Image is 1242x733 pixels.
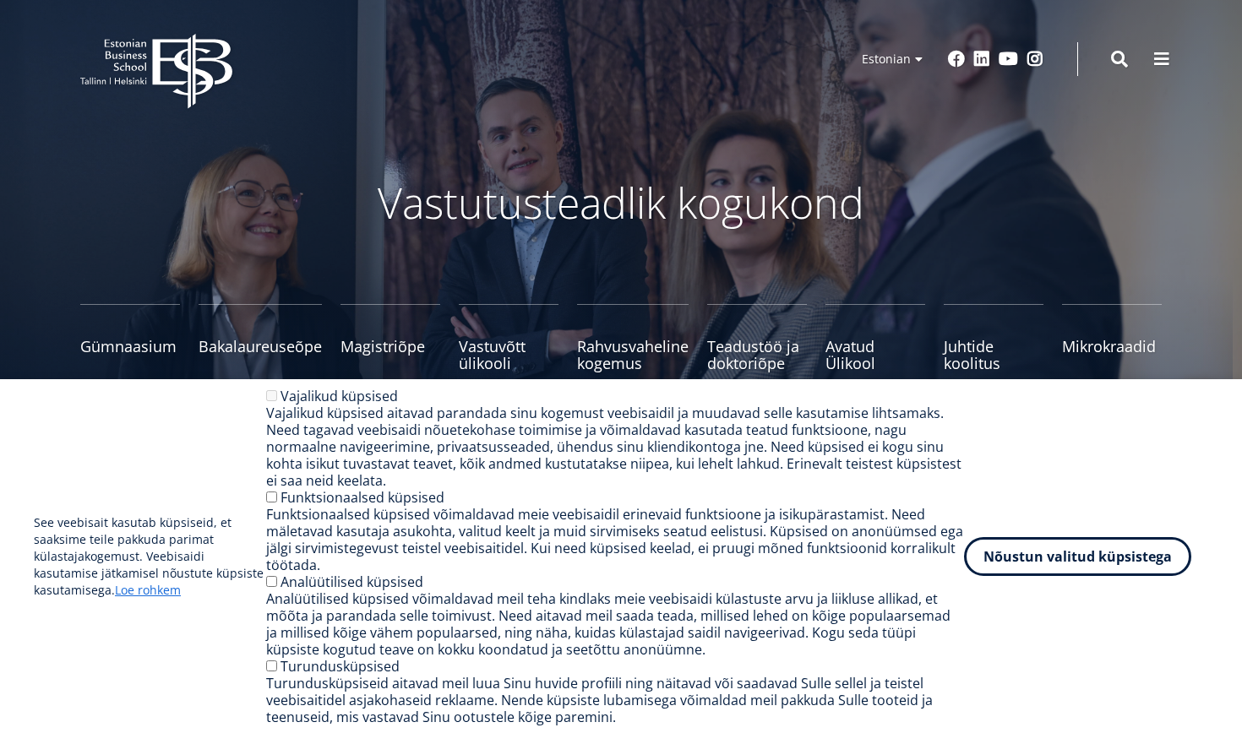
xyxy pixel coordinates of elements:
[707,304,807,372] a: Teadustöö ja doktoriõpe
[825,338,925,372] span: Avatud Ülikool
[340,304,440,372] a: Magistriõpe
[707,338,807,372] span: Teadustöö ja doktoriõpe
[80,304,180,372] a: Gümnaasium
[948,51,965,68] a: Facebook
[577,304,689,372] a: Rahvusvaheline kogemus
[1027,51,1043,68] a: Instagram
[340,338,440,355] span: Magistriõpe
[199,304,322,372] a: Bakalaureuseõpe
[266,675,964,725] div: Turundusküpsiseid aitavad meil luua Sinu huvide profiili ning näitavad või saadavad Sulle sellel ...
[115,582,181,599] a: Loe rohkem
[964,537,1191,576] button: Nõustun valitud küpsistega
[80,338,180,355] span: Gümnaasium
[459,304,558,372] a: Vastuvõtt ülikooli
[266,506,964,573] div: Funktsionaalsed küpsised võimaldavad meie veebisaidil erinevaid funktsioone ja isikupärastamist. ...
[577,338,689,372] span: Rahvusvaheline kogemus
[199,338,322,355] span: Bakalaureuseõpe
[173,177,1069,228] p: Vastutusteadlik kogukond
[281,387,398,405] label: Vajalikud küpsised
[281,573,423,591] label: Analüütilised küpsised
[944,338,1043,372] span: Juhtide koolitus
[999,51,1018,68] a: Youtube
[825,304,925,372] a: Avatud Ülikool
[459,338,558,372] span: Vastuvõtt ülikooli
[1062,304,1162,372] a: Mikrokraadid
[1062,338,1162,355] span: Mikrokraadid
[944,304,1043,372] a: Juhtide koolitus
[281,488,444,507] label: Funktsionaalsed küpsised
[281,657,400,676] label: Turundusküpsised
[34,514,266,599] p: See veebisait kasutab küpsiseid, et saaksime teile pakkuda parimat külastajakogemust. Veebisaidi ...
[266,590,964,658] div: Analüütilised küpsised võimaldavad meil teha kindlaks meie veebisaidi külastuste arvu ja liikluse...
[266,405,964,489] div: Vajalikud küpsised aitavad parandada sinu kogemust veebisaidil ja muudavad selle kasutamise lihts...
[973,51,990,68] a: Linkedin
